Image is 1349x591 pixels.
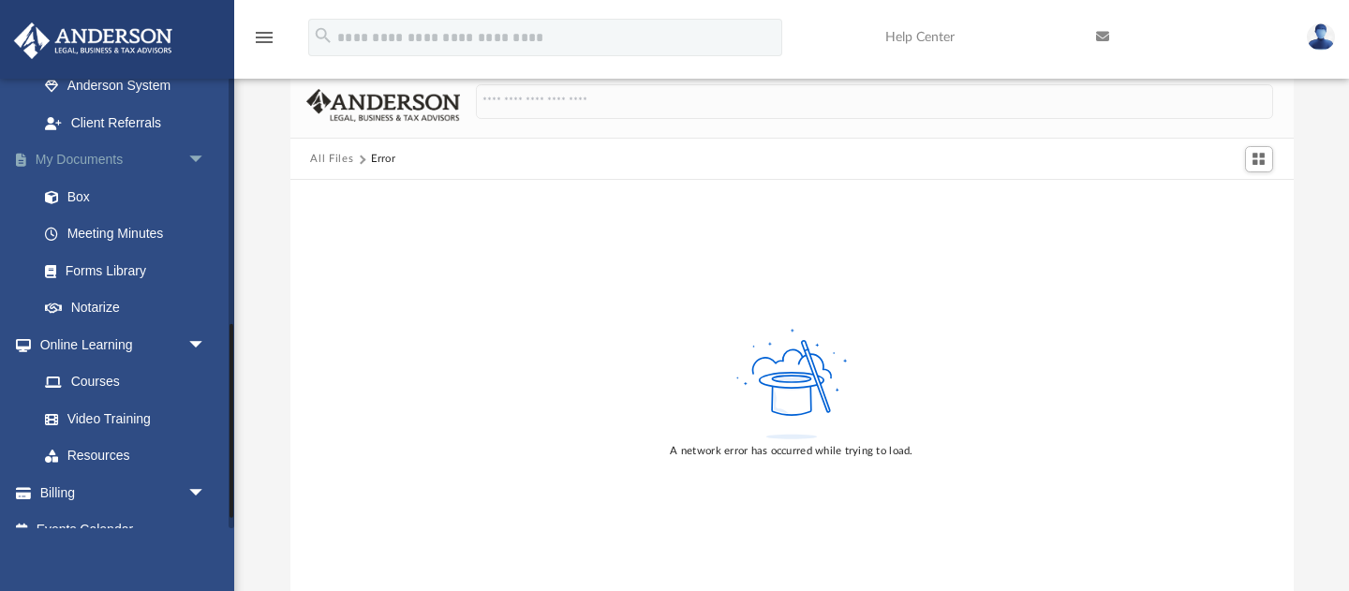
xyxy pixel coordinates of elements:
input: Search files and folders [476,84,1272,120]
span: arrow_drop_down [187,474,225,512]
a: Forms Library [26,252,225,289]
a: Client Referrals [26,104,225,141]
a: Online Learningarrow_drop_down [13,326,225,363]
a: Billingarrow_drop_down [13,474,234,511]
a: Anderson System [26,67,225,105]
i: menu [253,26,275,49]
button: Switch to Grid View [1245,146,1273,172]
a: Meeting Minutes [26,215,234,253]
div: Error [371,151,395,168]
button: All Files [310,151,353,168]
span: arrow_drop_down [187,326,225,364]
a: menu [253,36,275,49]
i: search [313,25,334,46]
img: Anderson Advisors Platinum Portal [8,22,178,59]
a: Events Calendar [13,511,234,549]
img: User Pic [1307,23,1335,51]
a: Video Training [26,400,215,437]
a: Courses [26,363,225,401]
div: A network error has occurred while trying to load. [670,443,912,460]
a: Box [26,178,225,215]
a: My Documentsarrow_drop_down [13,141,234,179]
a: Notarize [26,289,234,327]
a: Resources [26,437,225,475]
span: arrow_drop_down [187,141,225,180]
